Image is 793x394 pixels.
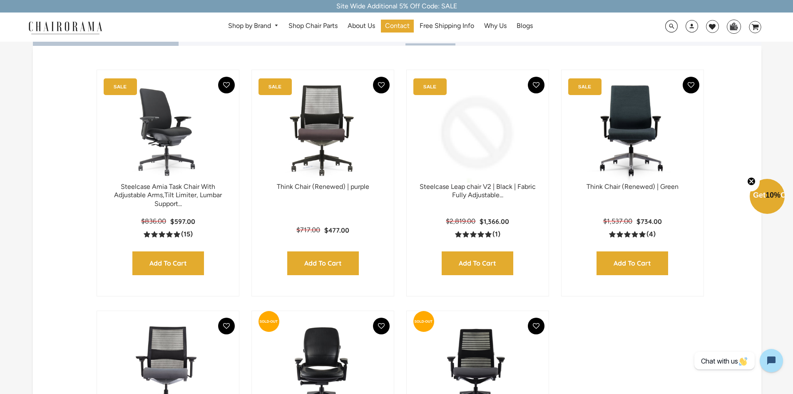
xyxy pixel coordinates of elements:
text: SALE [578,84,591,89]
p: $734.00 [636,217,662,226]
a: Steelcase Leap chair V2 | Black | Fabric Fully Adjustable... [420,183,536,199]
text: SOLD-OUT [414,319,432,323]
input: Add to Cart [132,251,204,275]
a: Why Us [480,20,511,33]
button: Add To Wishlist [683,77,699,93]
button: Add To Wishlist [528,318,544,334]
span: 10% [766,191,781,199]
button: Add To Wishlist [218,318,235,334]
p: $717.00 [296,226,324,235]
span: (15) [181,230,193,239]
a: Free Shipping Info [415,20,478,33]
a: Think Chair (Renewed) | purple [277,183,369,191]
text: SOLD-OUT [260,319,278,323]
input: Add to Cart [442,251,513,275]
text: SALE [268,84,281,89]
span: About Us [348,22,375,30]
span: Blogs [517,22,533,30]
text: SALE [114,84,127,89]
p: $1,537.00 [603,217,636,226]
a: 5.0 rating (15 votes) [144,230,193,238]
a: About Us [343,20,379,33]
span: Free Shipping Info [420,22,474,30]
div: Get10%OffClose teaser [750,180,785,215]
a: Blogs [512,20,537,33]
a: Think Chair (Renewed) | purple - chairorama Think Chair (Renewed) | purple - chairorama [260,78,385,183]
a: Shop Chair Parts [284,20,342,33]
img: chairorama [24,20,107,35]
span: Contact [385,22,410,30]
button: Add To Wishlist [373,77,390,93]
img: WhatsApp_Image_2024-07-12_at_16.23.01.webp [727,20,740,33]
span: (1) [492,230,500,239]
text: SALE [423,84,436,89]
p: $1,366.00 [480,217,509,226]
a: Think Chair (Renewed) | Green [587,183,679,191]
a: Contact [381,20,414,33]
input: Add to Cart [287,251,359,275]
img: Think Chair (Renewed) | Green - chairorama [570,78,695,183]
a: 5.0 rating (4 votes) [609,230,656,238]
span: (4) [646,230,656,239]
a: Think Chair (Renewed) | Green - chairorama Think Chair (Renewed) | Green - chairorama [570,78,695,183]
span: Why Us [484,22,507,30]
p: $477.00 [324,226,349,235]
span: Shop Chair Parts [288,22,338,30]
a: 5.0 rating (1 votes) [455,230,500,238]
p: $597.00 [170,217,195,226]
button: Add To Wishlist [528,77,544,93]
img: Renewed Amia Chair chairorama.com [105,78,231,183]
a: Shop by Brand [224,20,283,33]
span: Get Off [753,191,791,199]
nav: DesktopNavigation [142,20,619,35]
button: Close teaser [743,172,760,191]
img: Think Chair (Renewed) | purple - chairorama [260,78,385,183]
a: Amia Chair by chairorama.com Renewed Amia Chair chairorama.com [105,78,231,183]
a: Steelcase Amia Task Chair With Adjustable Arms,Tilt Limiter, Lumbar Support... [114,183,222,208]
input: Add to Cart [597,251,668,275]
p: $2,819.00 [446,217,480,226]
p: $836.00 [141,217,170,226]
button: Add To Wishlist [373,318,390,334]
button: Add To Wishlist [218,77,235,93]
